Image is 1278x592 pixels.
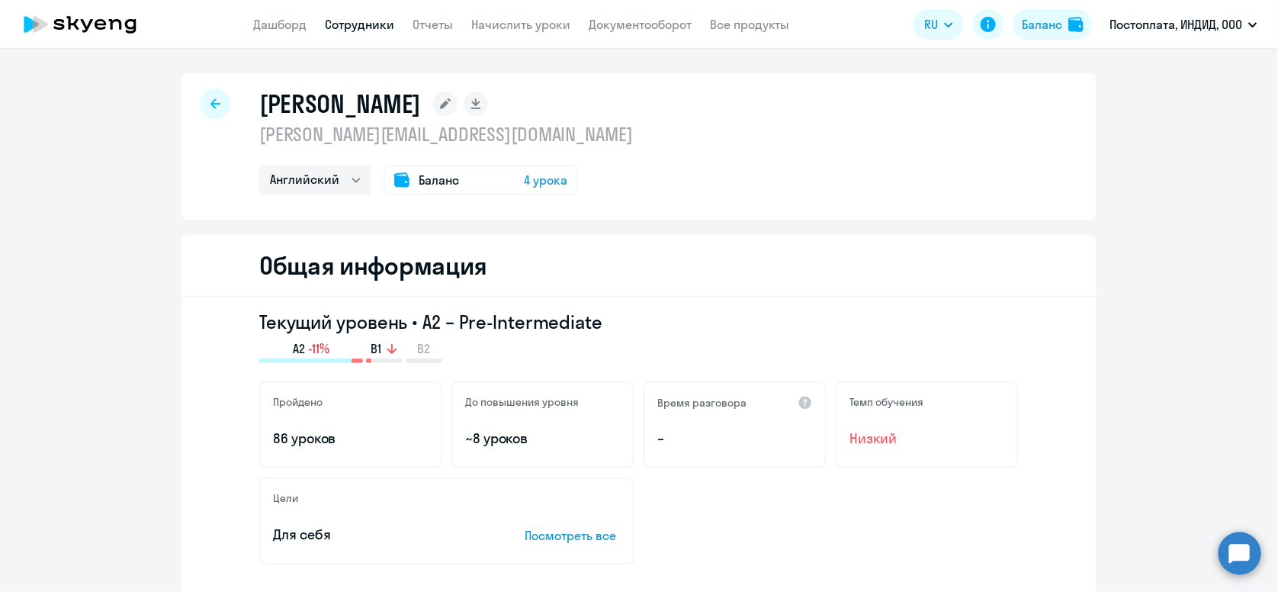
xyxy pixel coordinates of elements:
[1109,15,1242,34] p: Постоплата, ИНДИД, ООО
[371,340,381,357] span: B1
[914,9,964,40] button: RU
[308,340,329,357] span: -11%
[273,491,298,505] h5: Цели
[849,429,1005,449] span: Низкий
[253,17,307,32] a: Дашборд
[1022,15,1062,34] div: Баланс
[418,340,431,357] span: B2
[1102,6,1265,43] button: Постоплата, ИНДИД, ООО
[849,395,923,409] h5: Темп обучения
[273,429,429,449] p: 86 уроков
[465,429,621,449] p: ~8 уроков
[413,17,453,32] a: Отчеты
[1013,9,1093,40] button: Балансbalance
[465,395,579,409] h5: До повышения уровня
[525,526,621,545] p: Посмотреть все
[524,171,567,189] span: 4 урока
[259,88,421,119] h1: [PERSON_NAME]
[259,250,487,281] h2: Общая информация
[419,171,459,189] span: Баланс
[471,17,570,32] a: Начислить уроки
[273,525,477,545] p: Для себя
[657,396,747,410] h5: Время разговора
[589,17,692,32] a: Документооборот
[293,340,305,357] span: A2
[259,310,1019,334] h3: Текущий уровень • A2 – Pre-Intermediate
[259,122,633,146] p: [PERSON_NAME][EMAIL_ADDRESS][DOMAIN_NAME]
[1068,17,1084,32] img: balance
[710,17,789,32] a: Все продукты
[273,395,323,409] h5: Пройдено
[924,15,938,34] span: RU
[325,17,394,32] a: Сотрудники
[657,429,813,449] p: –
